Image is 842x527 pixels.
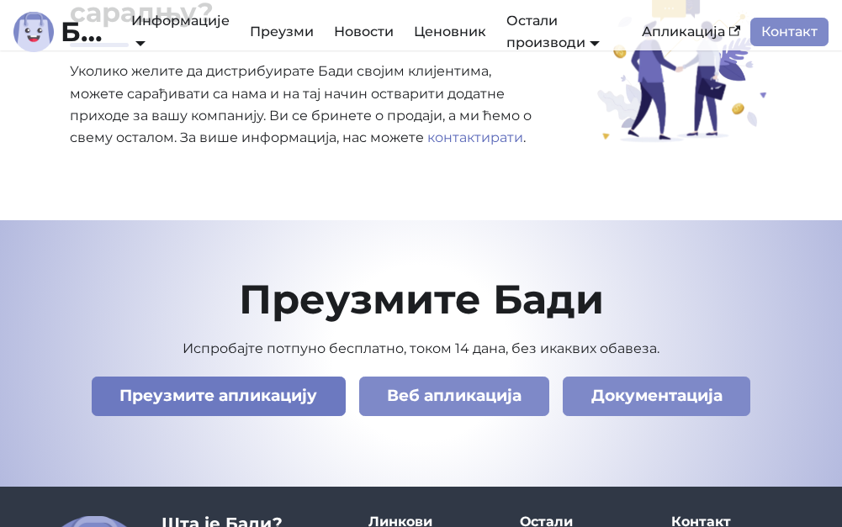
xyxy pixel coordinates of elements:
p: Испробајте потпуно бесплатно, током 14 дана, без икаквих обавеза. [13,338,829,360]
a: Информације [131,13,230,50]
h2: Преузмите Бади [13,274,829,324]
a: Преузмите апликацију [92,377,346,416]
a: Веб апликација [359,377,550,416]
a: ЛогоБади [13,12,108,52]
a: Новости [324,18,404,46]
a: Контакт [750,18,829,46]
a: Документација [563,377,750,416]
img: Лого [13,12,54,52]
a: Остали производи [506,13,600,50]
b: Бади [61,18,108,45]
a: Апликација [632,18,750,46]
a: Ценовник [404,18,496,46]
p: Уколико желите да дистрибуирате Бади својим клијентима, можете сарађивати са нама и на тај начин ... [70,61,534,150]
a: контактирати [427,129,523,145]
a: Преузми [240,18,324,46]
